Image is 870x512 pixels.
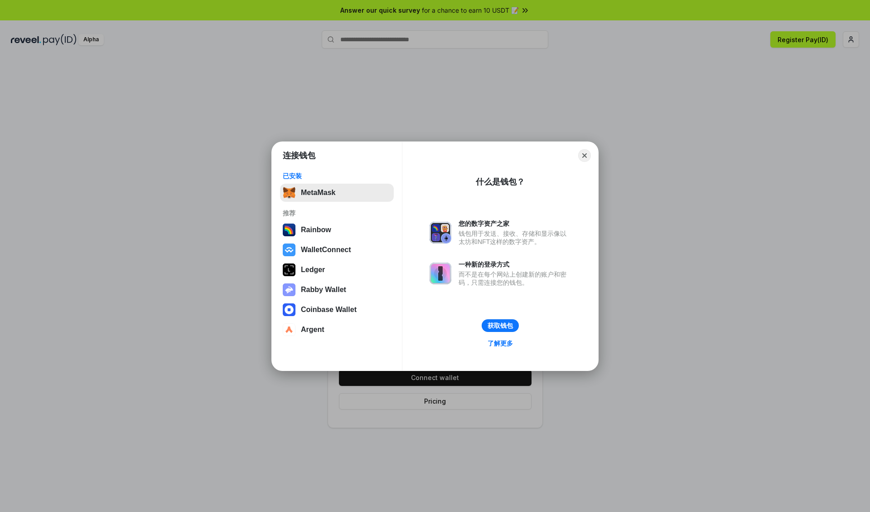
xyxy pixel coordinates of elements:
[301,306,357,314] div: Coinbase Wallet
[283,263,295,276] img: svg+xml,%3Csvg%20xmlns%3D%22http%3A%2F%2Fwww.w3.org%2F2000%2Fsvg%22%20width%3D%2228%22%20height%3...
[459,270,571,287] div: 而不是在每个网站上创建新的账户和密码，只需连接您的钱包。
[283,244,295,256] img: svg+xml,%3Csvg%20width%3D%2228%22%20height%3D%2228%22%20viewBox%3D%220%200%2028%2028%22%20fill%3D...
[488,322,513,330] div: 获取钱包
[280,184,394,202] button: MetaMask
[301,226,331,234] div: Rainbow
[459,229,571,246] div: 钱包用于发送、接收、存储和显示像以太坊和NFT这样的数字资产。
[283,224,295,236] img: svg+xml,%3Csvg%20width%3D%22120%22%20height%3D%22120%22%20viewBox%3D%220%200%20120%20120%22%20fil...
[459,260,571,268] div: 一种新的登录方式
[578,149,591,162] button: Close
[488,339,513,347] div: 了解更多
[301,189,335,197] div: MetaMask
[280,301,394,319] button: Coinbase Wallet
[280,241,394,259] button: WalletConnect
[280,281,394,299] button: Rabby Wallet
[301,246,351,254] div: WalletConnect
[283,303,295,316] img: svg+xml,%3Csvg%20width%3D%2228%22%20height%3D%2228%22%20viewBox%3D%220%200%2028%2028%22%20fill%3D...
[283,186,295,199] img: svg+xml,%3Csvg%20fill%3D%22none%22%20height%3D%2233%22%20viewBox%3D%220%200%2035%2033%22%20width%...
[280,261,394,279] button: Ledger
[430,263,451,284] img: svg+xml,%3Csvg%20xmlns%3D%22http%3A%2F%2Fwww.w3.org%2F2000%2Fsvg%22%20fill%3D%22none%22%20viewBox...
[459,219,571,228] div: 您的数字资产之家
[482,337,518,349] a: 了解更多
[283,283,295,296] img: svg+xml,%3Csvg%20xmlns%3D%22http%3A%2F%2Fwww.w3.org%2F2000%2Fsvg%22%20fill%3D%22none%22%20viewBox...
[283,323,295,336] img: svg+xml,%3Csvg%20width%3D%2228%22%20height%3D%2228%22%20viewBox%3D%220%200%2028%2028%22%20fill%3D...
[301,326,324,334] div: Argent
[301,286,346,294] div: Rabby Wallet
[430,222,451,244] img: svg+xml,%3Csvg%20xmlns%3D%22http%3A%2F%2Fwww.w3.org%2F2000%2Fsvg%22%20fill%3D%22none%22%20viewBox...
[280,321,394,339] button: Argent
[280,221,394,239] button: Rainbow
[482,319,519,332] button: 获取钱包
[301,266,325,274] div: Ledger
[283,150,315,161] h1: 连接钱包
[283,209,391,217] div: 推荐
[476,176,525,187] div: 什么是钱包？
[283,172,391,180] div: 已安装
